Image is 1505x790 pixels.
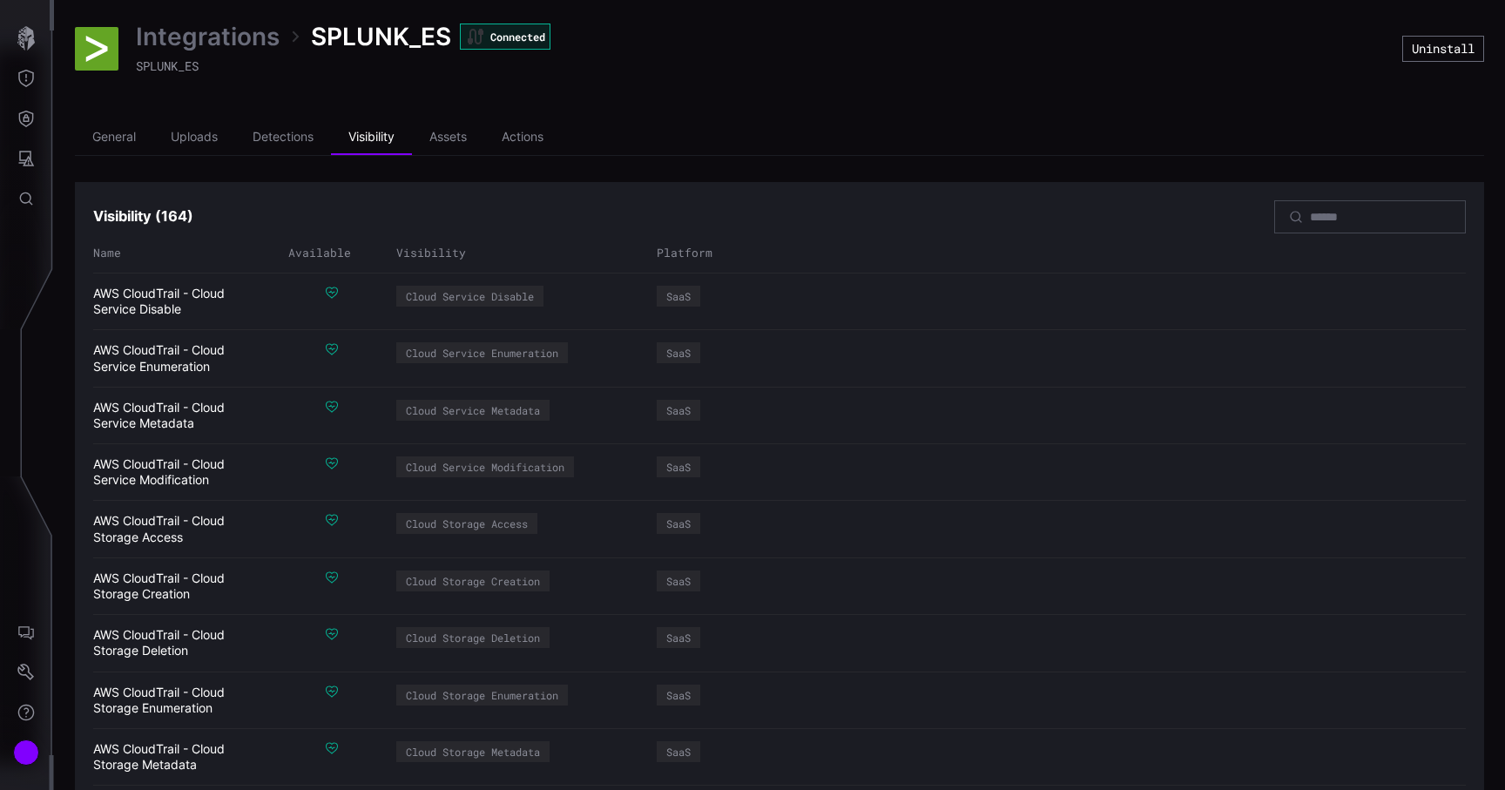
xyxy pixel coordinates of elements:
div: Cloud Storage Deletion [406,632,540,643]
div: SaaS [666,632,691,643]
div: AWS CloudTrail - Cloud Storage Enumeration [93,685,267,716]
div: SaaS [666,462,691,472]
div: Connected [460,24,550,50]
div: AWS CloudTrail - Cloud Service Metadata [93,400,267,431]
div: Cloud Storage Metadata [406,746,540,757]
span: SPLUNK_ES [136,57,199,74]
div: AWS CloudTrail - Cloud Service Enumeration [93,342,267,374]
a: Cloud Storage Metadata [396,741,550,762]
div: AWS CloudTrail - Cloud Service Disable [93,286,267,317]
a: Cloud Service Enumeration [396,342,568,363]
a: Cloud Storage Creation [396,571,550,591]
div: AWS CloudTrail - Cloud Storage Deletion [93,627,267,658]
div: SaaS [666,518,691,529]
h3: Visibility ( 164 ) [93,207,193,226]
img: Splunk ES [75,27,118,71]
div: Cloud Service Enumeration [406,348,558,358]
li: Detections [235,120,331,155]
div: Cloud Storage Creation [406,576,540,586]
div: Cloud Storage Enumeration [406,690,558,700]
a: Cloud Service Metadata [396,400,550,421]
div: Visibility [396,246,636,260]
li: Visibility [331,120,412,155]
div: SaaS [666,576,691,586]
a: Cloud Service Modification [396,456,574,477]
li: General [75,120,153,155]
div: Platform [657,246,1466,260]
div: SaaS [666,405,691,415]
a: Integrations [136,21,280,52]
div: AWS CloudTrail - Cloud Storage Access [93,513,267,544]
a: Cloud Service Disable [396,286,543,307]
a: Cloud Storage Enumeration [396,685,568,706]
a: Cloud Storage Access [396,513,537,534]
span: SPLUNK_ES [311,21,451,52]
div: SaaS [666,348,691,358]
div: AWS CloudTrail - Cloud Service Modification [93,456,267,488]
div: Cloud Service Disable [406,291,534,301]
div: AWS CloudTrail - Cloud Storage Metadata [93,741,267,773]
li: Uploads [153,120,235,155]
div: Available [288,246,375,260]
div: AWS CloudTrail - Cloud Storage Creation [93,571,267,602]
div: Cloud Service Metadata [406,405,540,415]
li: Assets [412,120,484,155]
div: SaaS [666,746,691,757]
div: SaaS [666,690,691,700]
div: SaaS [666,291,691,301]
div: Name [93,246,267,260]
li: Actions [484,120,561,155]
button: Uninstall [1402,36,1484,62]
a: Cloud Storage Deletion [396,627,550,648]
div: Cloud Service Modification [406,462,564,472]
div: Cloud Storage Access [406,518,528,529]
